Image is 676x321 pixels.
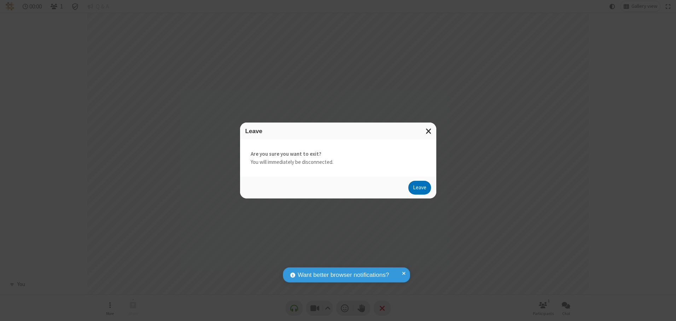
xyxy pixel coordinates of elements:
button: Leave [408,181,431,195]
h3: Leave [245,128,431,135]
div: You will immediately be disconnected. [240,139,436,177]
span: Want better browser notifications? [298,271,389,280]
strong: Are you sure you want to exit? [251,150,426,158]
button: Close modal [421,123,436,140]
